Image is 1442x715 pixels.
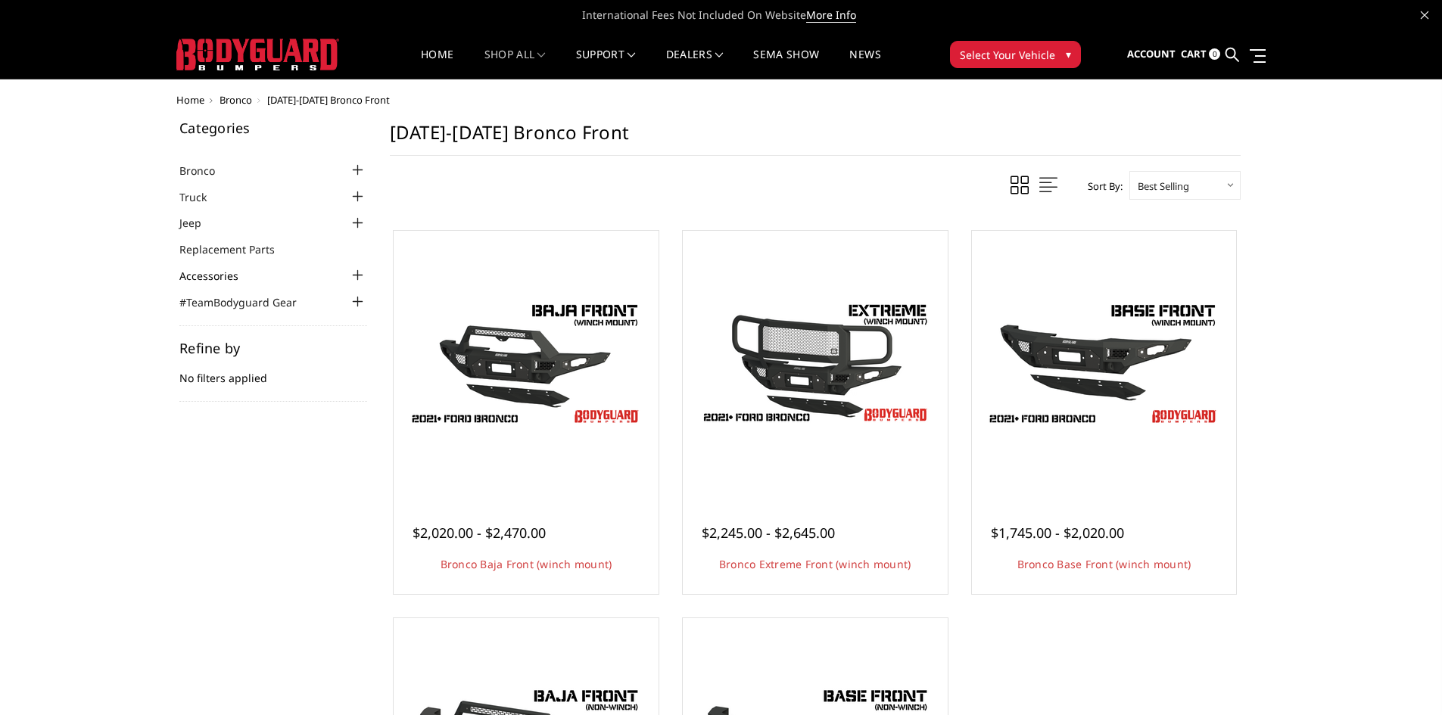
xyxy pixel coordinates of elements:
span: $2,020.00 - $2,470.00 [413,524,546,542]
label: Sort By: [1079,175,1123,197]
a: Bronco Extreme Front (winch mount) Bronco Extreme Front (winch mount) [687,235,944,492]
a: #TeamBodyguard Gear [179,294,316,310]
a: Home [421,49,453,79]
a: Support [576,49,636,79]
h1: [DATE]-[DATE] Bronco Front [390,121,1241,156]
a: Jeep [179,215,220,231]
a: Freedom Series - Bronco Base Front Bumper Bronco Base Front (winch mount) [976,235,1233,492]
button: Select Your Vehicle [950,41,1081,68]
a: Cart 0 [1181,34,1220,75]
a: SEMA Show [753,49,819,79]
span: Cart [1181,47,1207,61]
a: Bodyguard Ford Bronco Bronco Baja Front (winch mount) [397,235,655,492]
h5: Refine by [179,341,367,355]
a: Accessories [179,268,257,284]
a: Truck [179,189,226,205]
a: Dealers [666,49,724,79]
img: BODYGUARD BUMPERS [176,39,339,70]
a: Account [1127,34,1176,75]
span: Select Your Vehicle [960,47,1055,63]
a: Replacement Parts [179,241,294,257]
span: $2,245.00 - $2,645.00 [702,524,835,542]
span: Account [1127,47,1176,61]
span: [DATE]-[DATE] Bronco Front [267,93,390,107]
h5: Categories [179,121,367,135]
div: No filters applied [179,341,367,402]
span: 0 [1209,48,1220,60]
a: Bronco [220,93,252,107]
span: ▾ [1066,46,1071,62]
iframe: Chat Widget [1366,642,1442,715]
a: Bronco Baja Front (winch mount) [441,557,612,571]
a: Bronco [179,163,234,179]
a: Home [176,93,204,107]
a: Bronco Extreme Front (winch mount) [719,557,911,571]
a: News [849,49,880,79]
span: $1,745.00 - $2,020.00 [991,524,1124,542]
a: Bronco Base Front (winch mount) [1017,557,1191,571]
a: shop all [484,49,546,79]
a: More Info [806,8,856,23]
